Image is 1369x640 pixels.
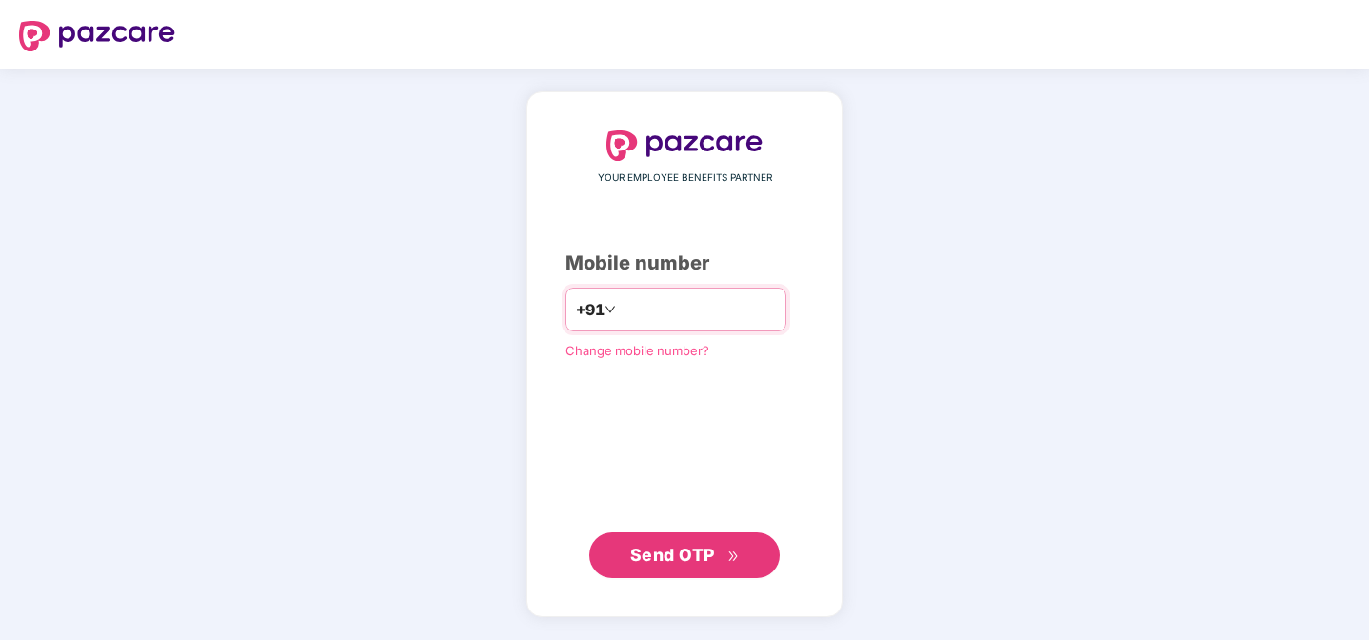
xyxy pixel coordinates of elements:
span: +91 [576,298,605,322]
span: down [605,304,616,315]
a: Change mobile number? [565,343,709,358]
img: logo [19,21,175,51]
span: YOUR EMPLOYEE BENEFITS PARTNER [598,170,772,186]
img: logo [606,130,763,161]
span: double-right [727,550,740,563]
button: Send OTPdouble-right [589,532,780,578]
span: Send OTP [630,545,715,565]
div: Mobile number [565,249,804,278]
